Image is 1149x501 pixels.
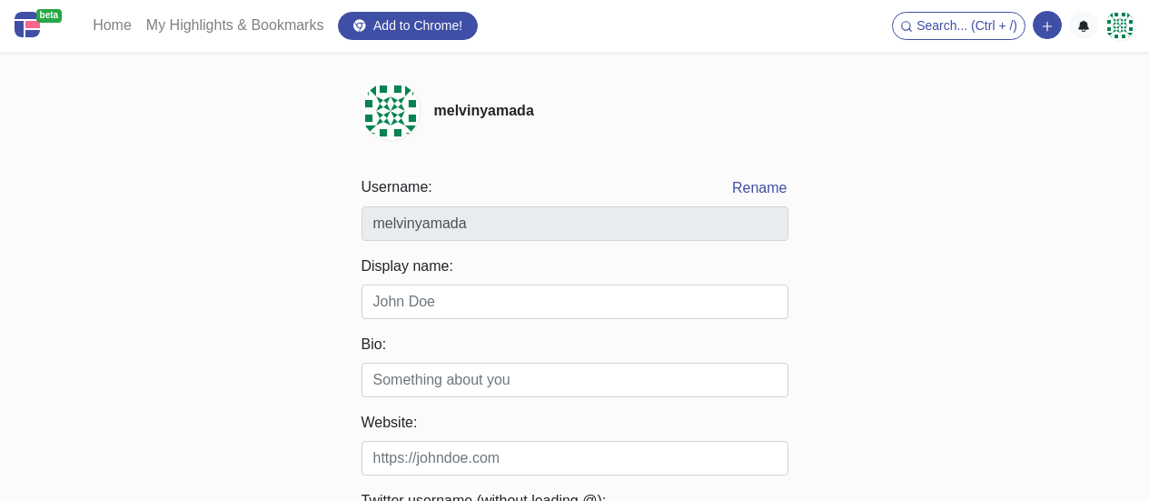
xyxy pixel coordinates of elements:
[85,7,139,44] a: Home
[15,12,40,37] img: Centroly
[916,18,1017,33] span: Search... (Ctrl + /)
[139,7,332,44] a: My Highlights & Bookmarks
[36,9,63,23] span: beta
[434,100,534,122] div: melvinyamada
[362,441,788,476] input: https://johndoe.com
[362,82,420,140] img: melvinyamada
[15,7,71,45] a: beta
[362,412,788,434] label: Website:
[362,285,788,319] input: John Doe
[362,334,788,356] label: Bio:
[892,12,1025,40] button: Search... (Ctrl + /)
[1105,11,1134,40] img: melvinyamada
[338,12,478,40] a: Add to Chrome!
[362,256,788,277] label: Display name:
[362,363,788,397] input: Something about you
[362,176,788,206] legend: Username:
[731,176,787,200] button: Rename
